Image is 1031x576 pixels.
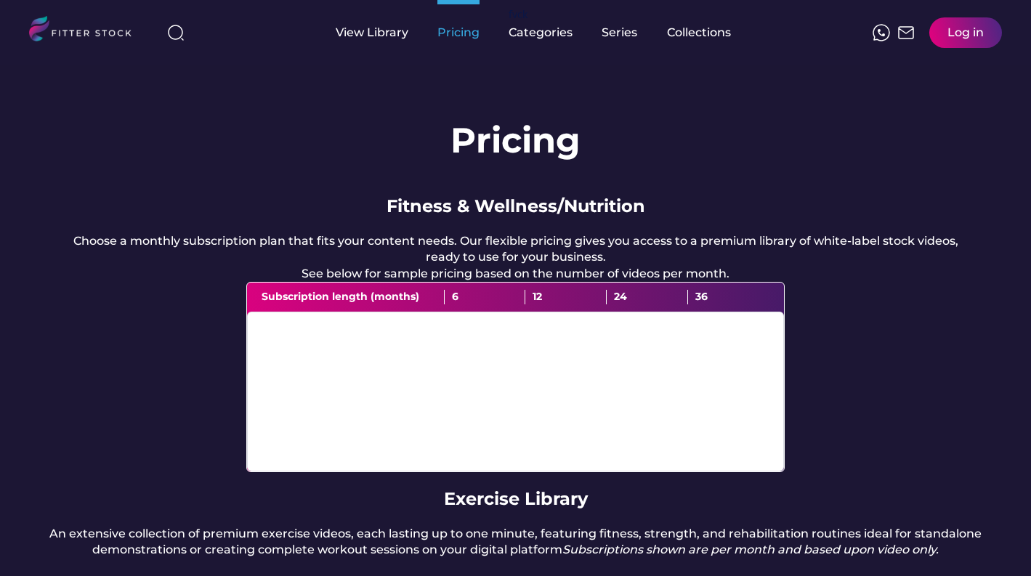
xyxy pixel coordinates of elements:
h1: Pricing [450,116,581,165]
div: 36 [688,290,769,304]
div: Collections [667,25,731,41]
div: Log in [947,25,984,41]
div: 12 [525,290,607,304]
div: Pricing [437,25,480,41]
div: View Library [336,25,408,41]
div: Fitness & Wellness/Nutrition [387,194,645,219]
img: meteor-icons_whatsapp%20%281%29.svg [873,24,890,41]
div: An extensive collection of premium exercise videos, each lasting up to one minute, featuring fitn... [29,526,1002,559]
img: search-normal%203.svg [167,24,185,41]
img: Frame%2051.svg [897,24,915,41]
em: Subscriptions shown are per month and based upon video only. [562,543,939,556]
div: Categories [509,25,573,41]
div: Choose a monthly subscription plan that fits your content needs. Our flexible pricing gives you a... [58,233,973,282]
div: Subscription length (months) [262,290,445,304]
div: 24 [607,290,688,304]
div: Exercise Library [444,487,588,511]
img: LOGO.svg [29,16,144,46]
div: 6 [445,290,526,304]
div: Series [602,25,638,41]
div: fvck [509,7,527,22]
